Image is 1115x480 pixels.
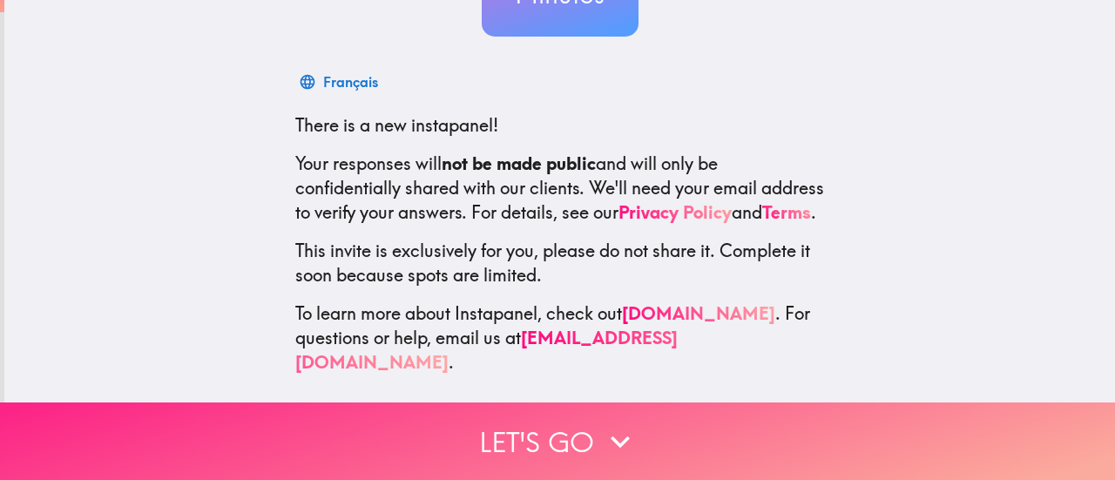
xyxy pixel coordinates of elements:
[295,114,498,136] span: There is a new instapanel!
[295,64,385,99] button: Français
[323,70,378,94] div: Français
[618,201,732,223] a: Privacy Policy
[295,152,825,225] p: Your responses will and will only be confidentially shared with our clients. We'll need your emai...
[295,301,825,375] p: To learn more about Instapanel, check out . For questions or help, email us at .
[295,327,678,373] a: [EMAIL_ADDRESS][DOMAIN_NAME]
[442,152,596,174] b: not be made public
[622,302,775,324] a: [DOMAIN_NAME]
[295,239,825,287] p: This invite is exclusively for you, please do not share it. Complete it soon because spots are li...
[762,201,811,223] a: Terms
